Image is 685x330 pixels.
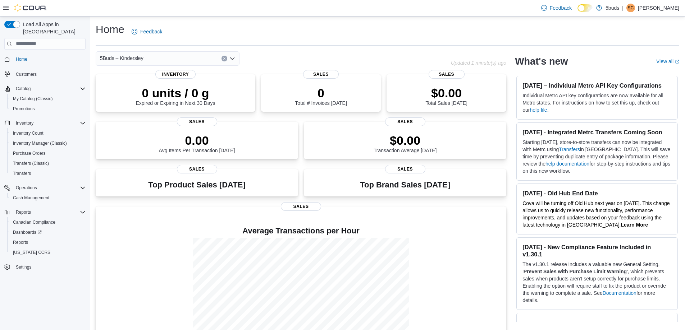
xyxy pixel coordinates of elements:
[10,159,52,168] a: Transfers (Classic)
[13,161,49,166] span: Transfers (Classic)
[550,4,572,11] span: Feedback
[13,208,86,217] span: Reports
[16,264,31,270] span: Settings
[4,51,86,291] nav: Complex example
[1,84,88,94] button: Catalog
[606,4,619,12] p: 5buds
[7,158,88,168] button: Transfers (Classic)
[1,207,88,217] button: Reports
[522,129,672,136] h3: [DATE] - Integrated Metrc Transfers Coming Soon
[16,120,33,126] span: Inventory
[13,70,40,79] a: Customers
[603,290,636,296] a: Documentation
[7,94,88,104] button: My Catalog (Classic)
[136,86,215,100] p: 0 units / 0 g
[16,86,31,92] span: Catalog
[14,4,47,11] img: Cova
[10,129,86,138] span: Inventory Count
[7,247,88,257] button: [US_STATE] CCRS
[522,92,672,113] p: Individual Metrc API key configurations are now available for all Metrc states. For instructions ...
[159,133,235,153] div: Avg Items Per Transaction [DATE]
[13,69,86,78] span: Customers
[10,104,38,113] a: Promotions
[7,128,88,138] button: Inventory Count
[7,168,88,178] button: Transfers
[1,118,88,128] button: Inventory
[429,70,465,79] span: Sales
[140,28,162,35] span: Feedback
[7,193,88,203] button: Cash Management
[229,56,235,61] button: Open list of options
[10,228,45,237] a: Dashboards
[425,86,467,100] p: $0.00
[10,149,49,158] a: Purchase Orders
[7,217,88,227] button: Canadian Compliance
[101,227,501,235] h4: Average Transactions per Hour
[1,262,88,272] button: Settings
[515,56,568,67] h2: What's new
[96,22,124,37] h1: Home
[7,148,88,158] button: Purchase Orders
[13,250,50,255] span: [US_STATE] CCRS
[13,84,33,93] button: Catalog
[656,59,679,64] a: View allExternal link
[622,4,624,12] p: |
[10,169,34,178] a: Transfers
[13,240,28,245] span: Reports
[538,1,575,15] a: Feedback
[10,169,86,178] span: Transfers
[626,4,635,12] div: Samantha Campbell
[13,183,40,192] button: Operations
[13,130,44,136] span: Inventory Count
[177,165,217,173] span: Sales
[148,181,245,189] h3: Top Product Sales [DATE]
[7,138,88,148] button: Inventory Manager (Classic)
[451,60,506,66] p: Updated 1 minute(s) ago
[7,104,88,114] button: Promotions
[7,227,88,237] a: Dashboards
[7,237,88,247] button: Reports
[1,183,88,193] button: Operations
[638,4,679,12] p: [PERSON_NAME]
[13,171,31,176] span: Transfers
[10,159,86,168] span: Transfers (Classic)
[13,106,35,112] span: Promotions
[522,139,672,175] p: Starting [DATE], store-to-store transfers can now be integrated with Metrc using in [GEOGRAPHIC_D...
[13,208,34,217] button: Reports
[13,263,34,271] a: Settings
[295,86,347,100] p: 0
[10,228,86,237] span: Dashboards
[10,139,70,148] a: Inventory Manager (Classic)
[13,140,67,146] span: Inventory Manager (Classic)
[155,70,196,79] span: Inventory
[13,229,42,235] span: Dashboards
[13,55,30,64] a: Home
[385,117,425,126] span: Sales
[136,86,215,106] div: Expired or Expiring in Next 30 Days
[675,60,679,64] svg: External link
[425,86,467,106] div: Total Sales [DATE]
[577,4,593,12] input: Dark Mode
[10,149,86,158] span: Purchase Orders
[621,222,648,228] strong: Learn More
[13,219,55,225] span: Canadian Compliance
[13,183,86,192] span: Operations
[222,56,227,61] button: Clear input
[10,194,52,202] a: Cash Management
[522,190,672,197] h3: [DATE] - Old Hub End Date
[10,218,58,227] a: Canadian Compliance
[303,70,339,79] span: Sales
[10,194,86,202] span: Cash Management
[13,84,86,93] span: Catalog
[295,86,347,106] div: Total # Invoices [DATE]
[10,238,86,247] span: Reports
[20,21,86,35] span: Load All Apps in [GEOGRAPHIC_DATA]
[16,56,27,62] span: Home
[13,96,53,102] span: My Catalog (Classic)
[13,119,36,127] button: Inventory
[16,209,31,215] span: Reports
[360,181,450,189] h3: Top Brand Sales [DATE]
[13,150,46,156] span: Purchase Orders
[16,185,37,191] span: Operations
[545,161,589,167] a: help documentation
